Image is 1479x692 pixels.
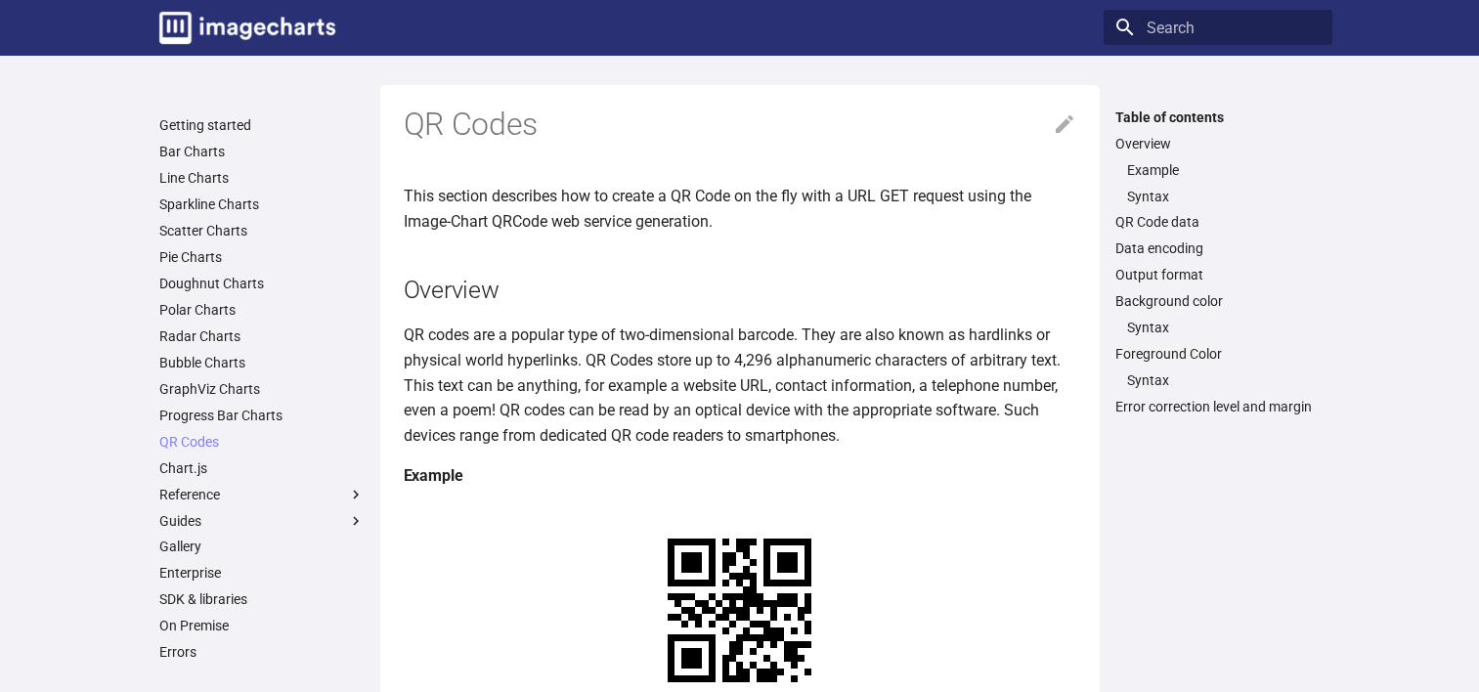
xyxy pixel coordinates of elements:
a: QR Code data [1115,213,1321,231]
nav: Table of contents [1104,108,1332,416]
nav: Overview [1115,161,1321,205]
a: Gallery [159,538,365,555]
a: QR Codes [159,433,365,451]
a: Overview [1115,135,1321,152]
label: Guides [159,512,365,530]
a: Polar Charts [159,301,365,319]
h1: QR Codes [404,105,1076,146]
a: Doughnut Charts [159,275,365,292]
p: QR codes are a popular type of two-dimensional barcode. They are also known as hardlinks or physi... [404,323,1076,448]
a: SDK & libraries [159,590,365,608]
label: Table of contents [1104,108,1332,126]
a: Data encoding [1115,239,1321,257]
nav: Background color [1115,319,1321,336]
a: Background color [1115,292,1321,310]
a: Errors [159,643,365,661]
h2: Overview [404,273,1076,307]
a: Image-Charts documentation [152,4,343,52]
h4: Example [404,463,1076,489]
a: Bubble Charts [159,354,365,371]
a: Line Charts [159,169,365,187]
label: Reference [159,486,365,503]
a: Output format [1115,266,1321,283]
a: Syntax [1127,188,1321,205]
a: Foreground Color [1115,345,1321,363]
a: Example [1127,161,1321,179]
nav: Foreground Color [1115,371,1321,389]
a: Syntax [1127,319,1321,336]
input: Search [1104,10,1332,45]
a: Bar Charts [159,143,365,160]
p: This section describes how to create a QR Code on the fly with a URL GET request using the Image-... [404,184,1076,234]
a: Error correction level and margin [1115,398,1321,415]
a: On Premise [159,617,365,634]
a: Radar Charts [159,327,365,345]
a: Chart.js [159,459,365,477]
a: Scatter Charts [159,222,365,239]
a: Syntax [1127,371,1321,389]
a: Enterprise [159,564,365,582]
a: GraphViz Charts [159,380,365,398]
a: Getting started [159,116,365,134]
a: Progress Bar Charts [159,407,365,424]
a: Pie Charts [159,248,365,266]
a: Sparkline Charts [159,195,365,213]
img: logo [159,12,335,44]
